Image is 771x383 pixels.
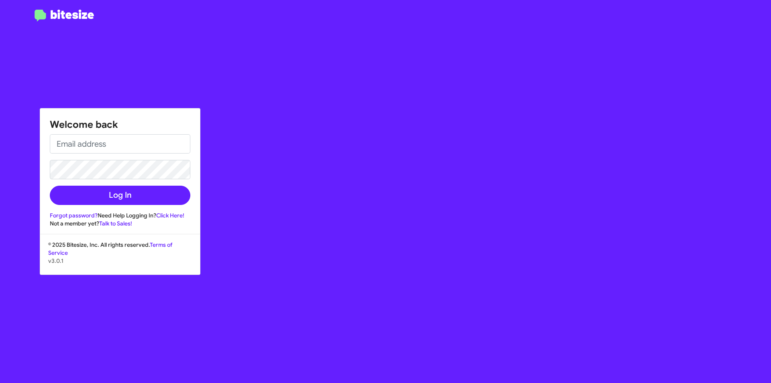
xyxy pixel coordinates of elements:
div: © 2025 Bitesize, Inc. All rights reserved. [40,241,200,274]
a: Talk to Sales! [99,220,132,227]
div: Need Help Logging In? [50,211,190,219]
a: Click Here! [156,212,184,219]
div: Not a member yet? [50,219,190,227]
input: Email address [50,134,190,154]
h1: Welcome back [50,118,190,131]
button: Log In [50,186,190,205]
a: Forgot password? [50,212,98,219]
p: v3.0.1 [48,257,192,265]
